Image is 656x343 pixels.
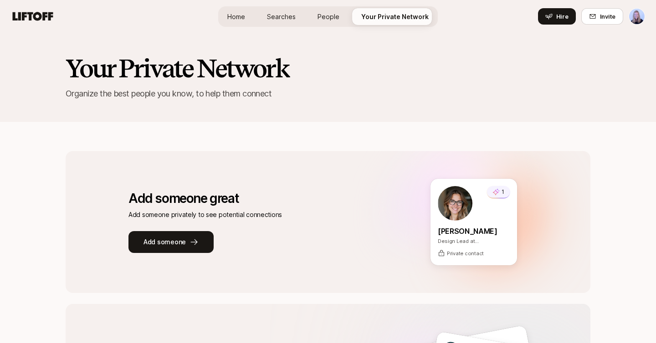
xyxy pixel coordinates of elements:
[66,55,590,82] h2: Your Private Network
[438,225,510,237] p: [PERSON_NAME]
[438,186,472,221] img: My Network hero avatar
[128,209,282,220] p: Add someone privately to see potential connections
[267,12,296,21] span: Searches
[581,8,623,25] button: Invite
[128,191,239,206] p: Add someone great
[220,8,252,25] a: Home
[66,87,590,100] p: Organize the best people you know, to help them connect
[600,12,615,21] span: Invite
[556,12,569,21] span: Hire
[629,8,645,25] button: Gentian Edwards
[310,8,347,25] a: People
[227,12,245,21] span: Home
[128,231,214,253] button: Add someone
[538,8,576,25] button: Hire
[438,237,510,245] p: Design Lead at [GEOGRAPHIC_DATA]
[354,8,436,25] a: Your Private Network
[502,188,504,196] p: 1
[260,8,303,25] a: Searches
[318,12,339,21] span: People
[361,12,429,21] span: Your Private Network
[629,9,645,24] img: Gentian Edwards
[447,249,484,258] span: Private contact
